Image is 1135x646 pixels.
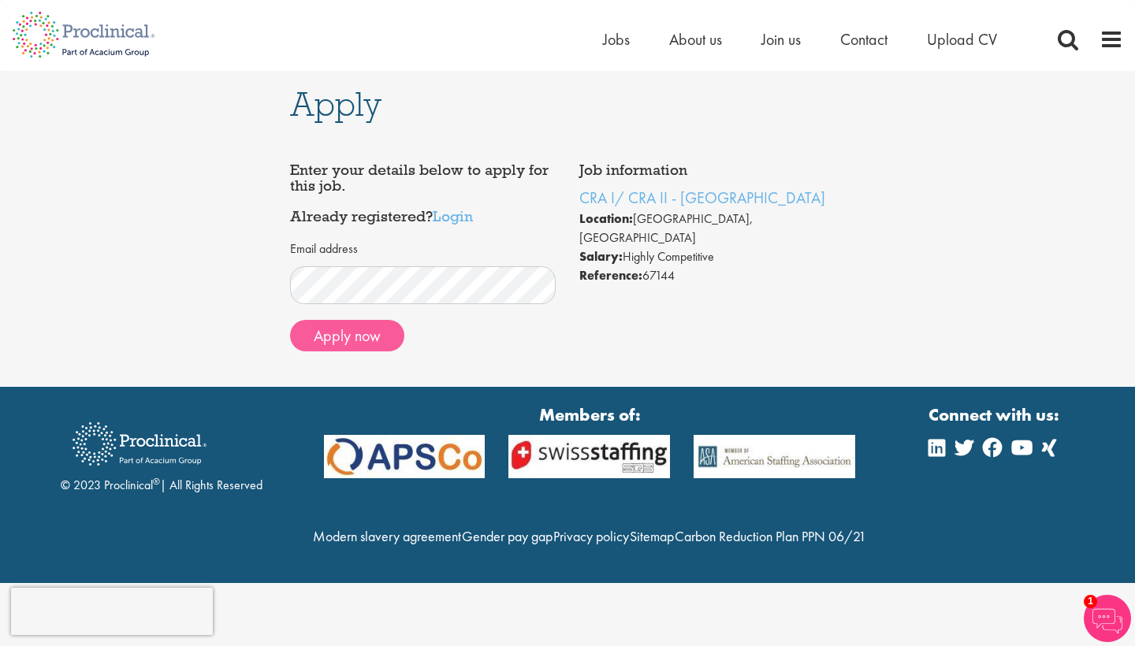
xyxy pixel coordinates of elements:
[497,435,682,477] img: APSCo
[11,588,213,635] iframe: reCAPTCHA
[927,29,997,50] a: Upload CV
[579,248,623,265] strong: Salary:
[290,320,404,351] button: Apply now
[675,527,866,545] a: Carbon Reduction Plan PPN 06/21
[1084,595,1097,608] span: 1
[579,267,642,284] strong: Reference:
[603,29,630,50] a: Jobs
[579,162,846,178] h4: Job information
[290,83,381,125] span: Apply
[840,29,888,50] a: Contact
[290,162,556,225] h4: Enter your details below to apply for this job. Already registered?
[313,527,461,545] a: Modern slavery agreement
[433,206,473,225] a: Login
[312,435,497,477] img: APSCo
[290,240,358,258] label: Email address
[153,475,160,488] sup: ®
[462,527,553,545] a: Gender pay gap
[630,527,674,545] a: Sitemap
[61,410,262,495] div: © 2023 Proclinical | All Rights Reserved
[579,210,633,227] strong: Location:
[579,247,846,266] li: Highly Competitive
[61,411,218,477] img: Proclinical Recruitment
[579,210,846,247] li: [GEOGRAPHIC_DATA], [GEOGRAPHIC_DATA]
[928,403,1062,427] strong: Connect with us:
[1084,595,1131,642] img: Chatbot
[669,29,722,50] a: About us
[761,29,801,50] a: Join us
[682,435,867,477] img: APSCo
[324,403,856,427] strong: Members of:
[579,266,846,285] li: 67144
[579,187,825,208] a: CRA I/ CRA II - [GEOGRAPHIC_DATA]
[553,527,629,545] a: Privacy policy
